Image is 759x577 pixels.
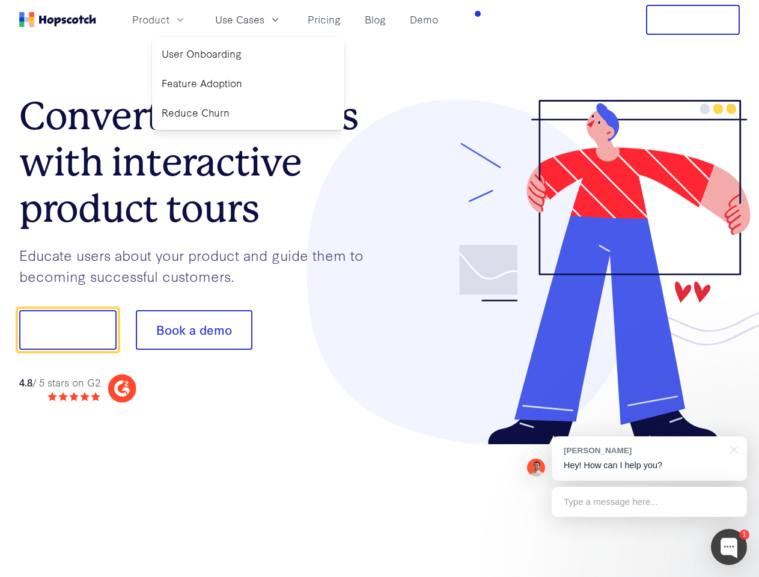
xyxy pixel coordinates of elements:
[564,445,723,456] div: [PERSON_NAME]
[527,459,545,477] img: Mark Spera
[19,12,96,27] a: Home
[19,245,380,286] p: Educate users about your product and guide them to becoming successful customers.
[157,41,340,66] a: User Onboarding
[157,71,340,96] a: Feature Adoption
[19,310,117,350] button: Show me!
[125,10,194,29] button: Product
[564,459,735,472] p: Hey! How can I help you?
[405,10,443,29] a: Demo
[132,12,169,27] span: Product
[157,100,340,125] a: Reduce Churn
[19,375,100,390] div: / 5 stars on G2
[215,12,264,27] span: Use Cases
[646,5,740,35] button: Free Trial
[739,530,749,540] div: 1
[552,487,747,517] div: Type a message here...
[19,93,380,231] h1: Convert more trials with interactive product tours
[360,10,391,29] a: Blog
[208,10,288,29] button: Use Cases
[136,310,252,350] button: Book a demo
[19,375,32,389] strong: 4.8
[303,10,346,29] a: Pricing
